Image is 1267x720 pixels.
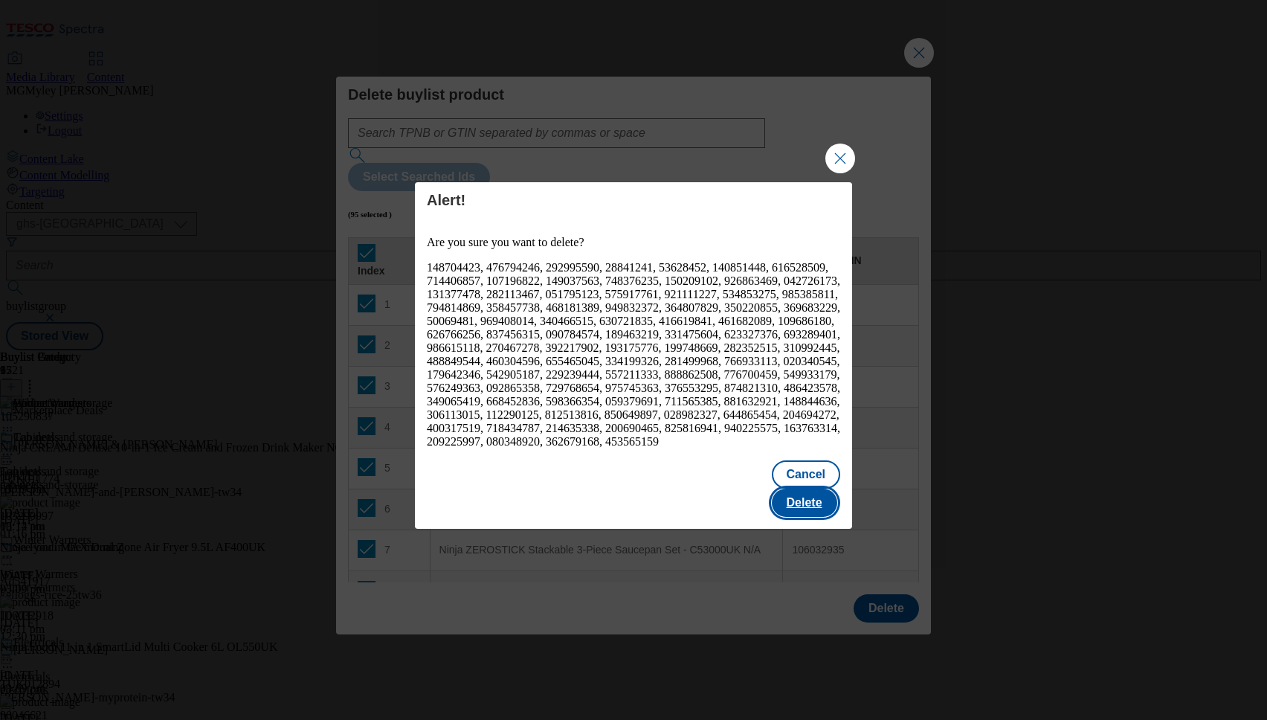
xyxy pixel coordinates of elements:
[427,191,840,209] h4: Alert!
[427,236,840,249] p: Are you sure you want to delete?
[415,182,852,529] div: Modal
[825,144,855,173] button: Close Modal
[772,460,840,489] button: Cancel
[427,261,840,449] div: 148704423, 476794246, 292995590, 28841241, 53628452, 140851448, 616528509, 714406857, 107196822, ...
[772,489,837,517] button: Delete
